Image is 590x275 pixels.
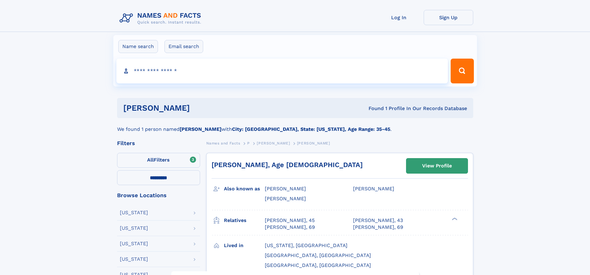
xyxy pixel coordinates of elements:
[265,242,347,248] span: [US_STATE], [GEOGRAPHIC_DATA]
[224,240,265,251] h3: Lived in
[120,210,148,215] div: [US_STATE]
[374,10,424,25] a: Log In
[120,226,148,231] div: [US_STATE]
[117,193,200,198] div: Browse Locations
[224,215,265,226] h3: Relatives
[206,139,240,147] a: Names and Facts
[265,252,371,258] span: [GEOGRAPHIC_DATA], [GEOGRAPHIC_DATA]
[353,186,394,192] span: [PERSON_NAME]
[117,118,473,133] div: We found 1 person named with .
[422,159,452,173] div: View Profile
[297,141,330,145] span: [PERSON_NAME]
[212,161,363,169] a: [PERSON_NAME], Age [DEMOGRAPHIC_DATA]
[257,139,290,147] a: [PERSON_NAME]
[451,59,474,83] button: Search Button
[116,59,448,83] input: search input
[247,139,250,147] a: P
[265,196,306,202] span: [PERSON_NAME]
[123,104,279,112] h1: [PERSON_NAME]
[164,40,203,53] label: Email search
[406,158,468,173] a: View Profile
[265,186,306,192] span: [PERSON_NAME]
[353,217,403,224] a: [PERSON_NAME], 43
[120,257,148,262] div: [US_STATE]
[120,241,148,246] div: [US_STATE]
[353,224,403,231] a: [PERSON_NAME], 69
[118,40,158,53] label: Name search
[265,217,315,224] a: [PERSON_NAME], 45
[265,262,371,268] span: [GEOGRAPHIC_DATA], [GEOGRAPHIC_DATA]
[265,224,315,231] a: [PERSON_NAME], 69
[232,126,390,132] b: City: [GEOGRAPHIC_DATA], State: [US_STATE], Age Range: 35-45
[247,141,250,145] span: P
[117,153,200,168] label: Filters
[117,10,206,27] img: Logo Names and Facts
[224,184,265,194] h3: Also known as
[147,157,154,163] span: All
[180,126,221,132] b: [PERSON_NAME]
[450,217,458,221] div: ❯
[257,141,290,145] span: [PERSON_NAME]
[424,10,473,25] a: Sign Up
[117,140,200,146] div: Filters
[279,105,467,112] div: Found 1 Profile In Our Records Database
